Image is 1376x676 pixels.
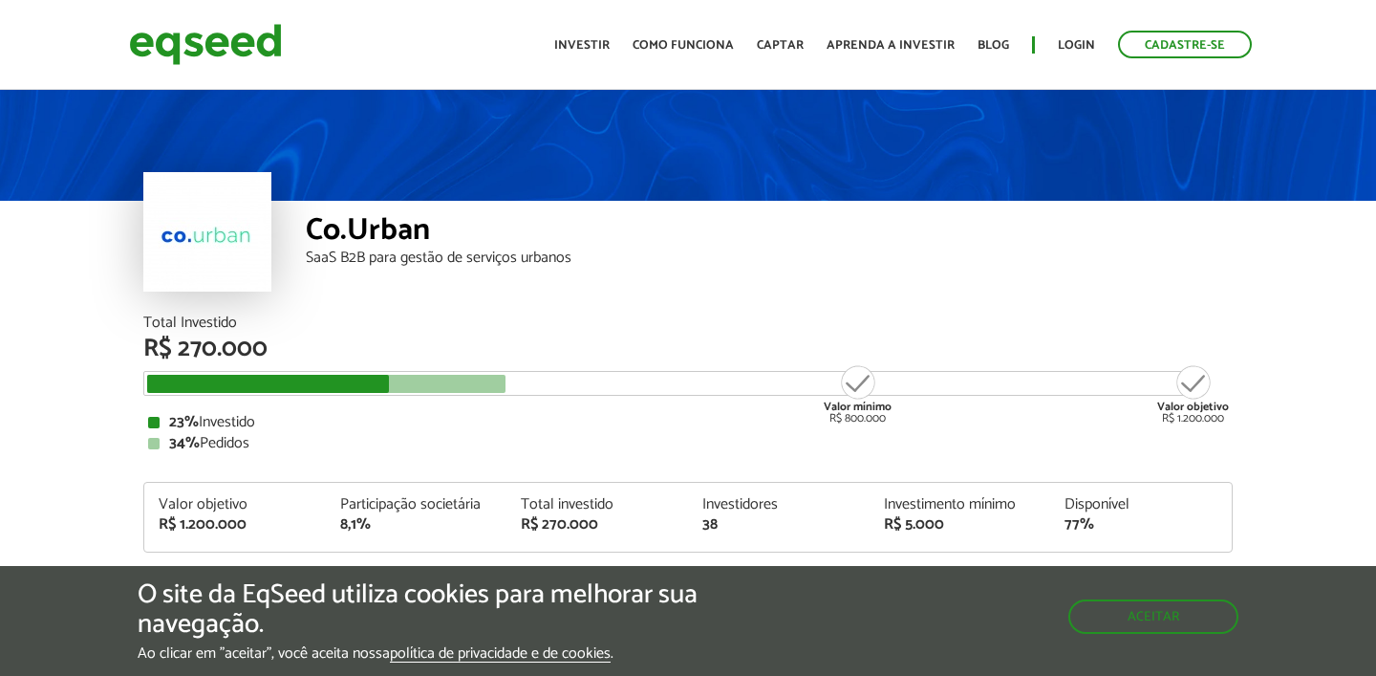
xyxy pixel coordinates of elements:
[702,517,855,533] div: 38
[1064,517,1217,533] div: 77%
[1058,39,1095,52] a: Login
[1064,497,1217,512] div: Disponível
[884,497,1037,512] div: Investimento mínimo
[159,517,312,533] div: R$ 1.200.000
[169,409,199,435] strong: 23%
[702,497,855,512] div: Investidores
[1068,600,1238,634] button: Aceitar
[138,580,798,640] h5: O site da EqSeed utiliza cookies para melhorar sua navegação.
[827,39,955,52] a: Aprenda a investir
[554,39,610,52] a: Investir
[1157,363,1229,425] div: R$ 1.200.000
[306,215,1233,251] div: Co.Urban
[822,363,893,425] div: R$ 800.000
[633,39,734,52] a: Como funciona
[143,337,1233,361] div: R$ 270.000
[340,497,493,512] div: Participação societária
[129,19,282,70] img: EqSeed
[340,517,493,533] div: 8,1%
[824,398,892,416] strong: Valor mínimo
[1157,398,1229,416] strong: Valor objetivo
[1118,31,1252,58] a: Cadastre-se
[148,415,1228,430] div: Investido
[390,646,611,663] a: política de privacidade e de cookies
[143,316,1233,331] div: Total Investido
[169,430,200,456] strong: 34%
[159,497,312,512] div: Valor objetivo
[757,39,804,52] a: Captar
[978,39,1009,52] a: Blog
[521,497,674,512] div: Total investido
[521,517,674,533] div: R$ 270.000
[148,436,1228,451] div: Pedidos
[138,644,798,663] p: Ao clicar em "aceitar", você aceita nossa .
[884,517,1037,533] div: R$ 5.000
[306,251,1233,266] div: SaaS B2B para gestão de serviços urbanos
